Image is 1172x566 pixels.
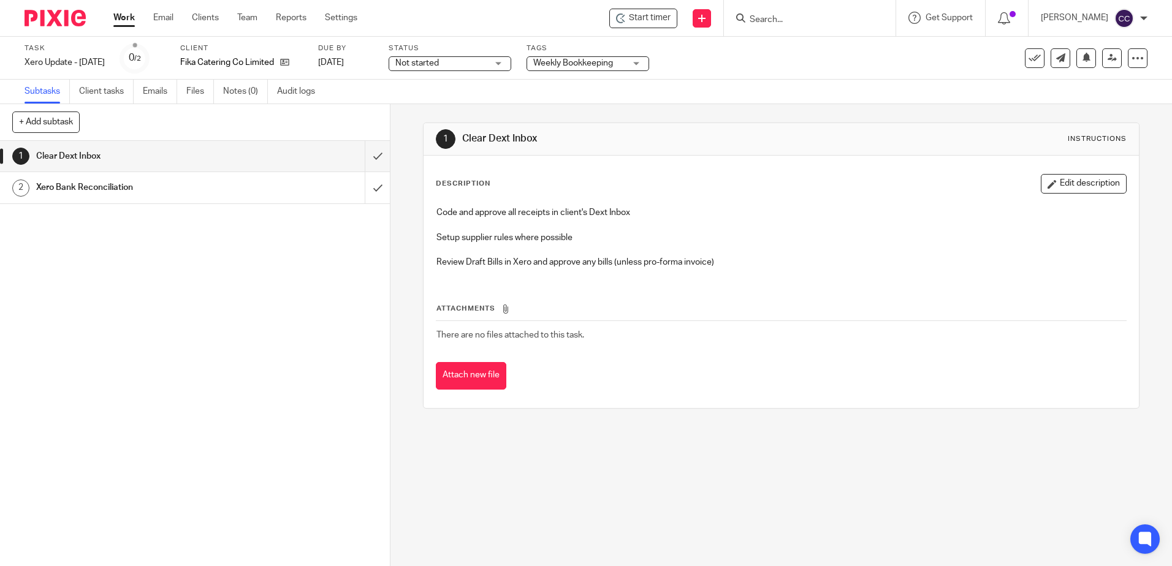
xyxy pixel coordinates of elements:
[113,12,135,24] a: Work
[533,59,613,67] span: Weekly Bookkeeping
[25,10,86,26] img: Pixie
[237,12,257,24] a: Team
[25,43,105,53] label: Task
[276,12,306,24] a: Reports
[318,43,373,53] label: Due by
[180,43,303,53] label: Client
[1114,9,1134,28] img: svg%3E
[389,43,511,53] label: Status
[12,148,29,165] div: 1
[180,56,274,69] p: Fika Catering Co Limited
[926,13,973,22] span: Get Support
[277,80,324,104] a: Audit logs
[436,179,490,189] p: Description
[192,12,219,24] a: Clients
[79,80,134,104] a: Client tasks
[436,256,1125,268] p: Review Draft Bills in Xero and approve any bills (unless pro-forma invoice)
[436,232,1125,244] p: Setup supplier rules where possible
[143,80,177,104] a: Emails
[436,331,584,339] span: There are no files attached to this task.
[436,305,495,312] span: Attachments
[609,9,677,28] div: Fika Catering Co Limited - Xero Update - Tuesday
[629,12,671,25] span: Start timer
[12,179,29,197] div: 2
[1041,12,1108,24] p: [PERSON_NAME]
[25,56,105,69] div: Xero Update - Tuesday
[748,15,859,26] input: Search
[436,206,1125,219] p: Code and approve all receipts in client's Dext Inbox
[134,55,141,62] small: /2
[223,80,268,104] a: Notes (0)
[25,56,105,69] div: Xero Update - [DATE]
[436,362,506,390] button: Attach new file
[129,51,141,65] div: 0
[325,12,357,24] a: Settings
[395,59,439,67] span: Not started
[527,43,649,53] label: Tags
[153,12,173,24] a: Email
[1041,174,1127,194] button: Edit description
[186,80,214,104] a: Files
[462,132,807,145] h1: Clear Dext Inbox
[1068,134,1127,144] div: Instructions
[25,80,70,104] a: Subtasks
[12,111,80,132] button: + Add subtask
[436,129,455,149] div: 1
[36,147,247,165] h1: Clear Dext Inbox
[318,58,344,67] span: [DATE]
[36,178,247,197] h1: Xero Bank Reconciliation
